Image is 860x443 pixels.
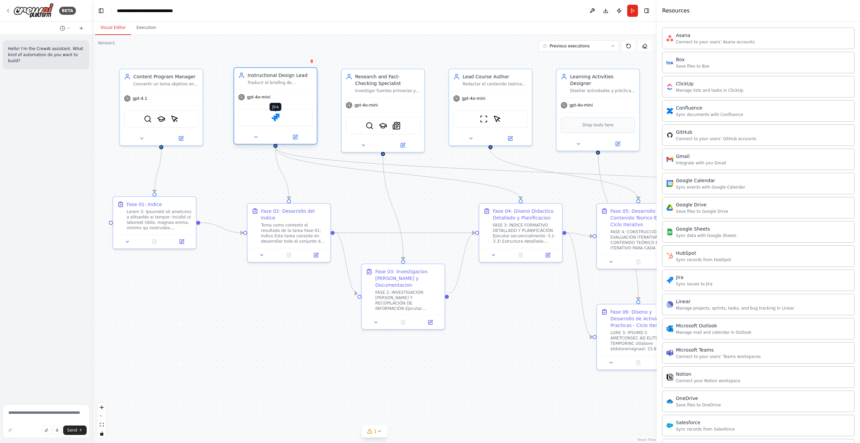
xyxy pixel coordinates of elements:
div: Google Drive [676,201,728,208]
button: No output available [389,318,418,326]
img: Linear [666,301,673,308]
img: Microsoft Outlook [666,325,673,332]
button: Delete node [307,57,316,66]
div: React Flow controls [97,403,106,438]
img: SerplyScholarSearchTool [379,122,387,130]
img: ScrapeElementFromWebsiteTool [171,115,179,123]
div: Fase 06: Diseno y Desarrollo de Actividades Practicas - Ciclo IterativoLORE 3: IPSUMD S AMETCONSE... [596,304,680,370]
div: Manage mail and calendar in Outlook [676,330,751,335]
span: gpt-4o-mini [462,96,485,101]
div: Research and Fact-Checking Specialist [355,73,420,87]
div: Fase 05: Desarrollo Contenido Teorico Etapa 1 - Ciclo Iterativo [610,208,676,228]
span: gpt-4o-mini [247,94,270,100]
div: Connect to your users’ Teams workspaces [676,354,761,359]
div: Fase 02: Desarrollo del IndiceToma como contexto el resultado de la tarea Fase 01: Indice Esta ta... [247,203,331,263]
button: Open in side panel [276,133,314,141]
div: Box [676,56,709,63]
div: Fase 01: IndiceLorem 3: Ipsumdol sit ametcons a elitseddo ei tempor: Incidid ut laboreet (dolo, m... [113,196,197,249]
div: Save files to OneDrive [676,402,721,408]
div: Sync issues to Jira [676,281,713,287]
img: SerpApiGoogleSearchTool [144,115,152,123]
div: Content Program ManagerConvertir un tema objetivo en los elementos necesarios para desarrollar un... [119,69,203,146]
div: ClickUp [676,80,743,87]
div: Research and Fact-Checking SpecialistInvestigar fuentes primarias y secundarias sobre {tema_forma... [341,69,425,153]
img: Jira [271,114,279,122]
span: Drop tools here [583,122,614,128]
div: Sync data with Google Sheets [676,233,736,238]
img: Logo [13,3,54,18]
span: Send [67,428,77,433]
img: Google Calendar [666,180,673,187]
button: No output available [507,251,535,259]
span: gpt-4o-mini [569,103,593,108]
div: Redactar el contenido teórico base sobre {tema_formacion} por iteraciones, del borrador inicial a... [463,81,528,87]
g: Edge from f4b87fb3-01b2-451c-b789-cbf407514981 to ff0dd59f-c4bd-4649-9a55-17add98f7daf [595,148,642,300]
div: Manage projects, sprints, tasks, and bug tracking in Linear [676,306,794,311]
g: Edge from 175a3e6b-b7dd-4dc8-a219-d3714ae88aee to deea27e9-ec81-4477-9995-c997bd6cf4db [335,230,357,297]
button: Open in side panel [491,134,529,143]
span: gpt-4.1 [133,96,147,101]
div: Microsoft Teams [676,347,761,353]
div: Investigar fuentes primarias y secundarias sobre {tema_formacion}, construir bibliografía anotada... [355,88,420,93]
g: Edge from ff843ede-e9b4-4e3b-9177-92e4718025c8 to ff0dd59f-c4bd-4649-9a55-17add98f7daf [566,230,593,340]
img: HubSpot [666,253,673,259]
div: GitHub [676,129,757,135]
img: SerplyNewsSearchTool [392,122,400,130]
img: Box [666,59,673,66]
button: Visual Editor [95,21,131,35]
div: LORE 3: IPSUMD S AMETCONSEC AD ELITSEDDOEI TEMPORINC Utlabore etdoloremagnaal: 23.8-21.5) Enimadm... [610,330,676,352]
div: Fase 04: Diseno Didactico Detallado y PlanificacionFASE 3: ÍNDICE FORMATIVO DETALLADO Y PLANIFICA... [479,203,563,263]
div: Confluence [676,105,743,111]
img: Google Sheets [666,229,673,235]
img: OneDrive [666,398,673,405]
div: Lead Course Author [463,73,528,80]
span: gpt-4o-mini [354,103,378,108]
div: Notion [676,371,740,377]
span: Previous executions [550,43,590,49]
div: Asana [676,32,755,39]
button: No output available [140,238,169,246]
g: Edge from ff843ede-e9b4-4e3b-9177-92e4718025c8 to 51786c50-4cb6-4206-813c-3e26483eaaec [566,230,593,240]
img: Gmail [666,156,673,163]
button: Click to speak your automation idea [52,426,62,435]
div: Fase 06: Diseno y Desarrollo de Actividades Practicas - Ciclo Iterativo [610,309,676,329]
div: Instructional Design Lead [248,72,313,79]
g: Edge from 3234a2ae-214c-4fab-a1bb-bb15b70de186 to 51786c50-4cb6-4206-813c-3e26483eaaec [487,149,642,199]
button: Upload files [42,426,51,435]
div: Connect to your users’ GitHub accounts [676,136,757,142]
button: Open in side panel [419,318,442,326]
div: BETA [59,7,76,15]
div: Linear [676,298,794,305]
a: React Flow attribution [638,438,656,442]
div: Save files to Box [676,64,709,69]
div: Learning Activities Designer [570,73,635,87]
button: No output available [624,258,653,266]
img: Asana [666,35,673,42]
button: Hide left sidebar [96,6,106,15]
div: Fase 01: Indice [127,201,162,208]
img: SerplyScholarSearchTool [157,115,165,123]
div: HubSpot [676,250,731,256]
div: Salesforce [676,419,735,426]
div: Toma como contexto el resultado de la tarea Fase 01: Indice Esta tarea consiste en desarrollar to... [261,223,326,244]
div: Fase 04: Diseno Didactico Detallado y Planificacion [493,208,558,221]
button: Open in side panel [536,251,559,259]
button: Open in side panel [170,238,193,246]
button: fit view [97,420,106,429]
div: Google Sheets [676,226,736,232]
div: Save files to Google Drive [676,209,728,214]
img: ClickUp [666,83,673,90]
g: Edge from 175a3e6b-b7dd-4dc8-a219-d3714ae88aee to ff843ede-e9b4-4e3b-9177-92e4718025c8 [335,230,475,236]
p: Hello! I'm the CrewAI assistant. What kind of automation do you want to build? [8,46,84,64]
button: Open in side panel [384,141,422,149]
div: FASE 3: ÍNDICE FORMATIVO DETALLADO Y PLANIFICACIÓN Ejecutar secuencialmente: 3.1-3.3) Estructura ... [493,223,558,244]
div: Fase 02: Desarrollo del Indice [261,208,326,221]
button: Execution [131,21,162,35]
button: zoom out [97,412,106,420]
button: No output available [624,359,653,367]
button: 1 [362,425,388,438]
img: GitHub [666,132,673,138]
g: Edge from 1ab851d9-5c80-45a5-961b-a93cf9942c62 to 175a3e6b-b7dd-4dc8-a219-d3714ae88aee [200,219,243,236]
g: Edge from 9cbecf09-1060-4e50-8ef2-ed91233391d0 to 175a3e6b-b7dd-4dc8-a219-d3714ae88aee [272,148,292,199]
div: Connect to your users’ Asana accounts [676,39,755,45]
